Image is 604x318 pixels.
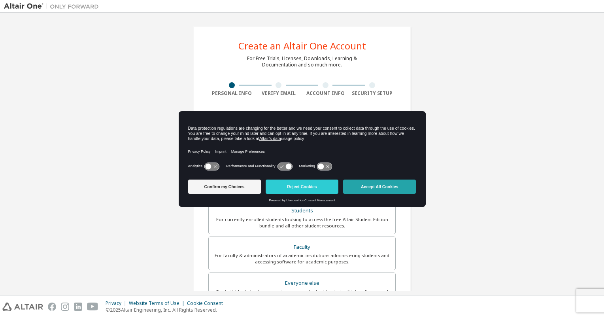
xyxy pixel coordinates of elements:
p: © 2025 Altair Engineering, Inc. All Rights Reserved. [106,307,228,313]
img: facebook.svg [48,303,56,311]
div: For Free Trials, Licenses, Downloads, Learning & Documentation and so much more. [247,55,357,68]
div: Personal Info [208,90,255,97]
div: Everyone else [213,278,391,289]
div: Verify Email [255,90,302,97]
img: linkedin.svg [74,303,82,311]
div: For faculty & administrators of academic institutions administering students and accessing softwa... [213,252,391,265]
div: Cookie Consent [187,300,228,307]
div: Website Terms of Use [129,300,187,307]
div: Security Setup [349,90,396,97]
div: For individuals, businesses and everyone else looking to try Altair software and explore our prod... [213,289,391,301]
div: Students [213,205,391,216]
div: Create an Altair One Account [238,41,366,51]
img: youtube.svg [87,303,98,311]
img: instagram.svg [61,303,69,311]
div: Privacy [106,300,129,307]
img: Altair One [4,2,103,10]
div: Account Info [302,90,349,97]
div: For currently enrolled students looking to access the free Altair Student Edition bundle and all ... [213,216,391,229]
img: altair_logo.svg [2,303,43,311]
div: Faculty [213,242,391,253]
